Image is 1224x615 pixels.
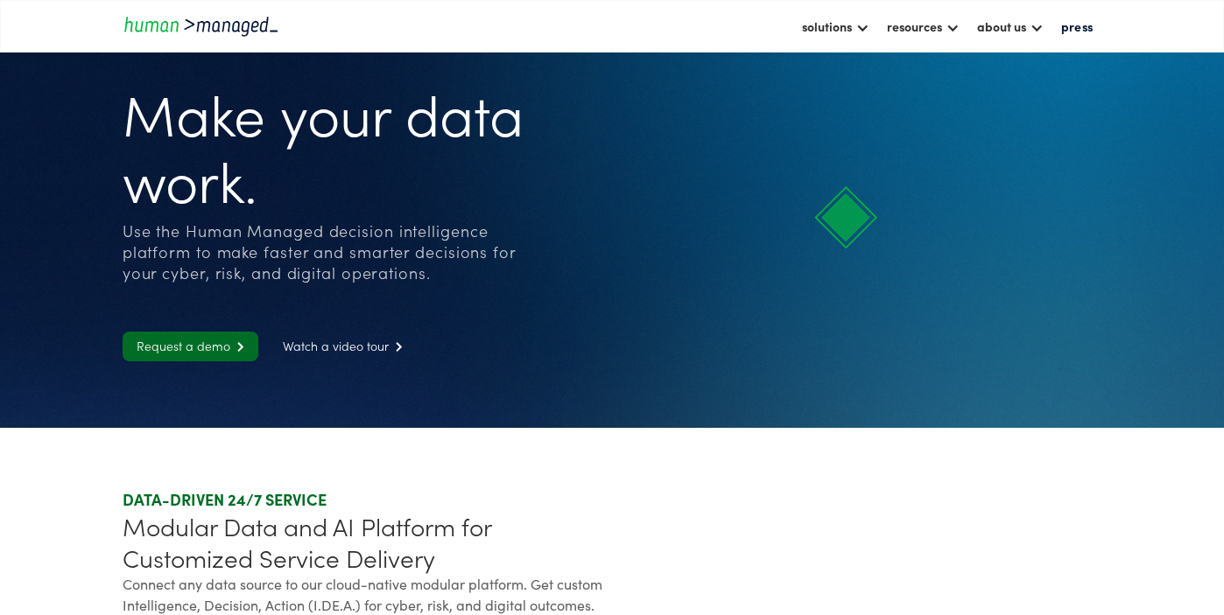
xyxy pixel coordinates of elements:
div: Connect any data source to our cloud-native modular platform. Get custom Intelligence, Decision, ... [123,573,605,615]
span:  [389,341,403,353]
div: about us [968,11,1052,41]
a: Watch a video tour [269,332,417,361]
div: solutions [802,16,852,37]
a: Request a demo [123,332,258,361]
div: DATA-DRIVEN 24/7 SERVICE [123,489,605,510]
div: resources [878,11,968,41]
h1: Make your data work. [123,79,544,212]
div: Modular Data and AI Platform for Customized Service Delivery [123,510,605,573]
div: solutions [793,11,878,41]
div: resources [887,16,942,37]
div: Use the Human Managed decision intelligence platform to make faster and smarter decisions for you... [123,220,544,283]
a: press [1052,11,1101,41]
div: about us [977,16,1026,37]
a: home [123,14,280,38]
span:  [230,341,244,353]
